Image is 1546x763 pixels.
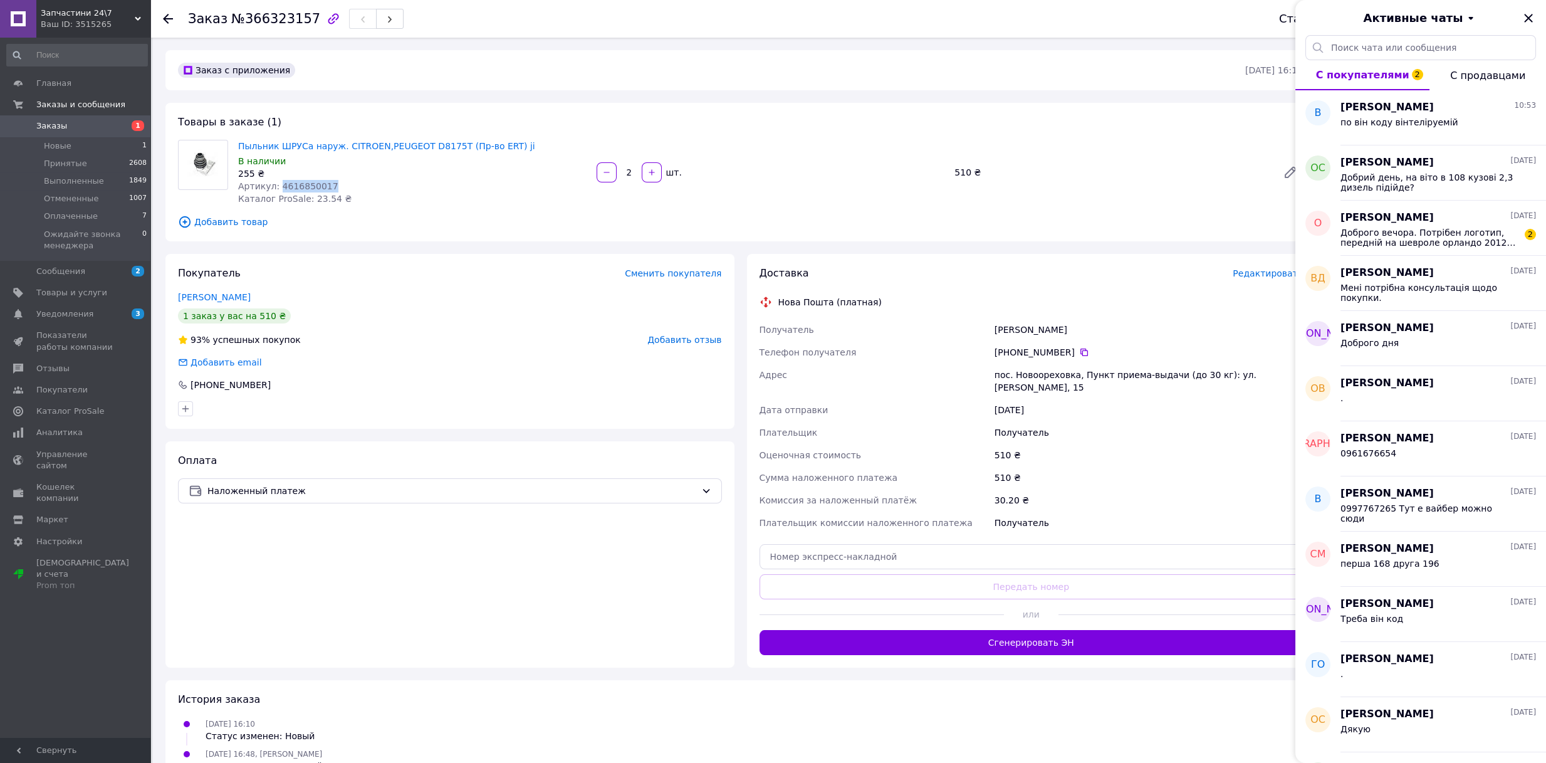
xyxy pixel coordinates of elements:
span: [DATE] 16:10 [206,720,255,729]
span: Каталог ProSale [36,406,104,417]
div: шт. [663,166,683,179]
span: Товары в заказе (1) [178,116,281,128]
span: ГО [1311,658,1325,672]
span: [PERSON_NAME] [1340,707,1434,722]
div: Prom топ [36,580,129,591]
span: [PERSON_NAME] [1340,155,1434,170]
span: Сумма наложенного платежа [760,473,898,483]
span: Сменить покупателя [625,268,721,278]
div: 30.20 ₴ [992,489,1305,512]
span: . [1340,669,1343,679]
span: Товары и услуги [36,287,107,298]
span: Плательщик комиссии наложенного платежа [760,518,973,528]
span: Сообщения [36,266,85,277]
span: [DATE] [1510,652,1536,663]
span: [DATE] [1510,155,1536,166]
button: оС[PERSON_NAME][DATE]Добрий день, на віто в 108 кузові 2,3 дизель підійде? [1295,145,1546,201]
span: 7 [142,211,147,222]
span: [PERSON_NAME] [1340,487,1434,501]
span: Заказы и сообщения [36,99,125,110]
span: С покупателями [1316,69,1409,81]
span: Ожидайте звонка менеджера [44,229,142,251]
input: Поиск [6,44,148,66]
span: . [1340,393,1343,403]
span: [PERSON_NAME] [1340,431,1434,446]
span: Дата отправки [760,405,828,415]
span: Управление сайтом [36,449,116,471]
span: ОВ [1310,382,1325,396]
span: №366323157 [231,11,320,26]
div: 510 ₴ [992,466,1305,489]
span: Треба він код [1340,614,1403,624]
span: Оплаченные [44,211,98,222]
span: 93% [191,335,210,345]
span: Отзывы [36,363,70,374]
span: Телефон получателя [760,347,857,357]
div: Получатель [992,512,1305,534]
span: по він коду вінтеліруемій [1340,117,1458,127]
span: [DATE] [1510,376,1536,387]
time: [DATE] 16:10 [1245,65,1303,75]
span: Маркет [36,514,68,525]
span: [DATE] [1510,211,1536,221]
button: Сгенерировать ЭН [760,630,1303,655]
span: 1 [132,120,144,131]
span: Доброго вечора. Потрібен логотип, передній на шевроле орландо 2012… жовту середину.. 220мм на 80м... [1340,228,1518,248]
span: 2608 [129,158,147,169]
span: [PERSON_NAME] [1340,100,1434,115]
span: Отмененные [44,193,98,204]
span: СМ [1310,547,1326,562]
span: Наложенный платеж [207,484,696,498]
span: Главная [36,78,71,89]
div: Добавить email [189,356,263,369]
button: С покупателями2 [1295,60,1429,90]
span: Принятые [44,158,87,169]
span: Покупатели [36,384,88,396]
button: В[PERSON_NAME]10:53по він коду вінтеліруемій [1295,90,1546,145]
span: Мені потрібна консультація щодо покупки. [1340,283,1518,303]
span: оС [1310,161,1325,176]
span: О [1314,216,1322,231]
span: [DATE] [1510,321,1536,332]
div: Получатель [992,421,1305,444]
div: успешных покупок [178,334,301,346]
span: Заказ [188,11,227,26]
span: Получатель [760,325,814,335]
img: Пыльник ШРУСа наруж. CITROEN,PEUGEOT D8175T (Пр-во ERT) ji [179,149,227,181]
span: Добрий день, на віто в 108 кузові 2,3 дизель підійде? [1340,172,1518,192]
span: [DATE] [1510,707,1536,718]
span: 2 [1525,229,1536,240]
span: Запчастини 24\7 [41,8,135,19]
div: [PHONE_NUMBER] [189,379,272,391]
span: Показатели работы компании [36,330,116,352]
button: С продавцами [1429,60,1546,90]
span: 10:53 [1514,100,1536,111]
button: Активные чаты [1330,10,1511,26]
button: ВД[PERSON_NAME][DATE]Мені потрібна консультація щодо покупки. [1295,256,1546,311]
span: [PERSON_NAME] [1340,266,1434,280]
div: Добавить email [177,356,263,369]
span: [DATE] 16:48, [PERSON_NAME] [206,750,322,759]
div: Статус заказа [1279,13,1363,25]
span: [PERSON_NAME] [1277,603,1360,617]
span: [PERSON_NAME] [1340,597,1434,611]
span: [DATE] [1510,597,1536,608]
span: Артикул: 4616850017 [238,181,338,191]
span: Аналитика [36,427,83,438]
div: 255 ₴ [238,167,587,180]
button: Закрыть [1521,11,1536,26]
button: ОС[PERSON_NAME][DATE]Дякую [1295,697,1546,752]
span: История заказа [178,693,260,705]
span: [DEMOGRAPHIC_DATA] и счета [36,557,129,592]
span: Оценочная стоимость [760,450,862,460]
div: Вернуться назад [163,13,173,25]
span: [DATE] [1510,542,1536,552]
div: Нова Пошта (платная) [775,296,885,308]
span: [DATE] [1510,487,1536,497]
span: Доставка [760,267,809,279]
span: Доброго дня [1340,338,1399,348]
span: Добавить товар [178,215,1303,229]
span: Активные чаты [1364,10,1463,26]
button: [DEMOGRAPHIC_DATA][PERSON_NAME][DATE]0961676654 [1295,421,1546,476]
span: Комиссия за наложенный платёж [760,495,917,505]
